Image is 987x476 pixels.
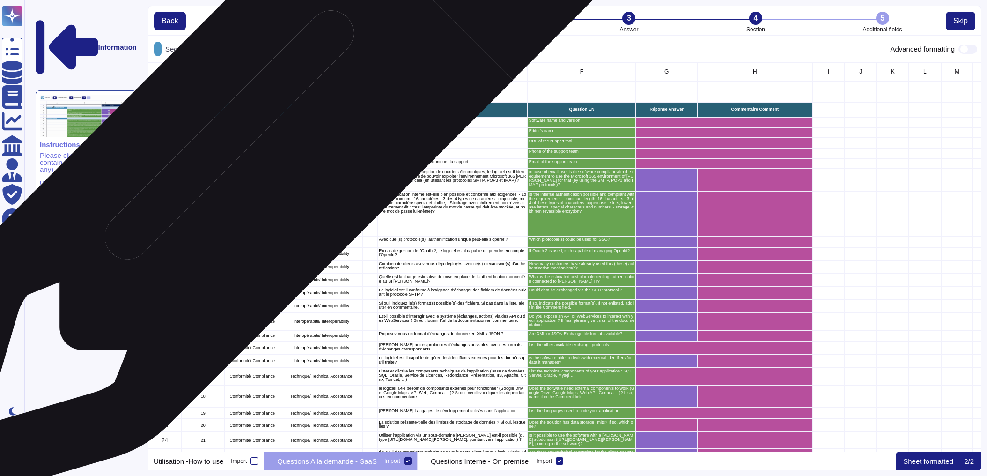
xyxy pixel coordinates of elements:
p: Conformité/ Compliance [226,265,279,269]
p: Thème Theme [226,107,279,112]
div: 17 [148,330,182,342]
p: Are XML or JSON Exchange file format available? [529,332,634,336]
p: 3 [183,141,223,145]
p: Instructions : [40,141,133,148]
p: Général/ General [226,130,279,134]
div: 3 [148,117,182,127]
p: Utiliser l'application via un sous-domaine [PERSON_NAME] est-il possible (du type [URL][DOMAIN_NA... [379,433,526,442]
button: Back [154,12,186,30]
div: 15 [148,300,182,313]
button: user [2,450,27,470]
div: 4 [749,12,762,25]
div: 2 [496,12,509,25]
div: Import [536,458,552,464]
p: Is it possible to use the software with a [PERSON_NAME] subdomain ([URL][DOMAIN_NAME][PERSON_NAME... [529,433,634,446]
p: Conformité/ Compliance [226,320,279,324]
span: L [923,69,927,74]
p: [PERSON_NAME] Langages de développement utilisés dans l'application. [379,409,526,413]
span: B [250,69,254,74]
p: 10 [183,265,223,269]
p: Technique/ Technical Acceptance [281,374,361,379]
p: Général/ General [281,211,361,216]
p: Do you expose an API or WebServices to interact with your application ? If Yes, please give us ur... [529,314,634,327]
p: Conformité/ Compliance [226,374,279,379]
p: 16 [183,334,223,338]
p: Section [162,45,189,52]
div: 3 [622,12,635,25]
p: Interopérabité/ Interoperability [281,239,361,244]
p: Avec quel(s) protocole(s) l'authentification unique peut-elle s'opérer ? [379,238,526,242]
p: Conformité/ Compliance [226,252,279,256]
span: F [580,69,583,74]
img: user [4,452,21,469]
span: K [891,69,895,74]
p: le logiciel a-t-il besoin de composants externes pour fonctionner (Google Drive, Google Maps, API... [379,387,526,399]
p: How many customers have already used this (these) authentication mechanism(s)? [529,262,634,270]
p: Technique/ Technical Acceptance [281,411,361,416]
div: 1 [369,12,382,25]
p: 11 [183,278,223,282]
div: 21 [148,385,182,408]
p: DSI - Recueil éditeur / Editor's Analysis Book [226,88,279,96]
p: URL de l'outil de support [379,139,526,143]
p: Questions A la demande - SaaS [277,458,377,465]
p: Does the software need external components to work (Google Drive, Google Maps, Web API, Cortana …... [529,387,634,399]
p: Conformité/ Compliance [226,178,279,182]
p: Conformité/ Compliance [226,359,279,363]
p: Questions Interne - On premise [431,458,529,465]
p: RGPD [364,105,376,114]
p: La solution présente-t-elle des limites de stockage de données ? Si oui, lesquelles ? [379,420,526,429]
p: Interopérabité/ Interoperability [281,359,361,363]
p: Utilisation -How to use [154,458,223,465]
p: Conformité/ Compliance [226,439,279,443]
p: Général/ General [226,151,279,155]
p: Which protocole(s) could be used for SSO? [529,238,634,242]
div: grid [148,62,981,452]
p: Conformité/ Compliance [226,411,279,416]
div: 5 [14,432,19,438]
p: Interopérabité/ Interoperability [281,178,361,182]
p: Technique/ Technical Acceptance [281,439,361,443]
p: Général/ General [281,151,361,155]
p: Général/ General [281,141,361,145]
li: Section [692,12,819,32]
p: [PERSON_NAME] autres protocoles d'échanges possibles, avec les formats d'échanges correspondants. [379,343,526,351]
li: Question [312,12,439,32]
p: 17 [183,374,223,379]
p: 2 / 2 [964,458,974,465]
p: 5 [183,161,223,165]
p: What is the estimated cost of implementing authentication connected to [PERSON_NAME] IT? [529,275,634,283]
span: D [368,69,372,74]
p: Question FR [379,107,526,112]
p: Interopérabité/ Interoperability [281,291,361,295]
div: 14 [148,287,182,300]
p: 4 [183,151,223,155]
p: Email of the support team [529,160,634,164]
li: Answer [566,12,692,32]
p: Technique/ Technical Acceptance [281,394,361,399]
p: L'authentification interne est-elle bien possible et conforme aux exigences: - Longueur minimum :... [379,193,526,214]
p: 15 [183,346,223,350]
p: List the other available exchange protocols. [529,343,634,347]
p: Commentaire Comment [699,107,811,112]
p: 9 [183,252,223,256]
div: 24 [148,432,182,449]
p: 20 [183,424,223,428]
p: Est-il possible d'interagir avec le système (échanges, actions) via des API ou des WebServices ? ... [379,314,526,323]
p: 16 [183,359,223,363]
p: Général/ General [226,141,279,145]
div: 12 [148,260,182,274]
p: Interopérabité/ Interoperability [281,278,361,282]
p: Général/ General [281,130,361,134]
p: 18 [183,394,223,399]
p: Please click on the cells that contain the form’s sections (if any) [40,152,133,173]
div: 1 [148,81,182,102]
div: 2 [148,102,182,117]
p: FOR-05583 v11 [183,82,223,88]
p: Général/ General [281,120,361,124]
p: Le logiciel est-il capable de gérer des identifiants externes pour les données qu'il traite? [379,356,526,364]
span: C [319,69,324,74]
p: Sous Thème Subtheme [281,107,361,112]
p: Does the solution has data storage limits? If so, which one? [529,420,634,429]
p: URL of the support tool [529,139,634,143]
